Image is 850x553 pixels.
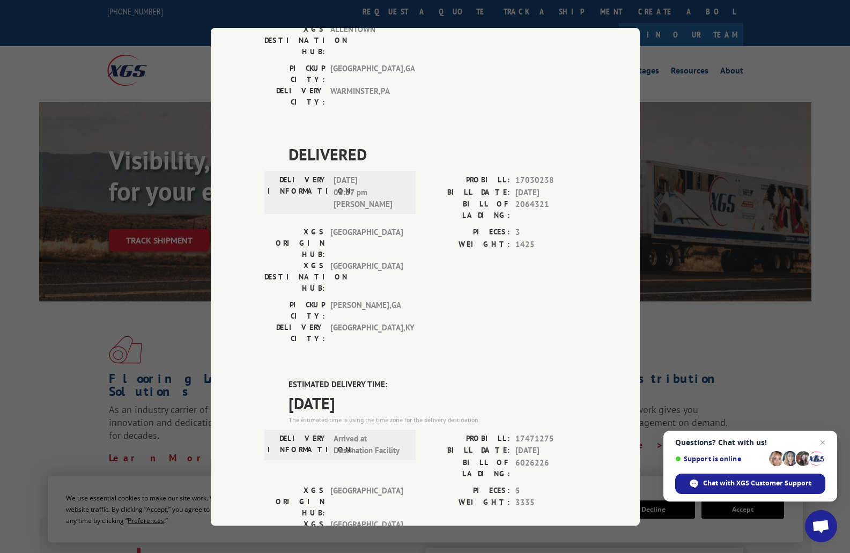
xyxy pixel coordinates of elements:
label: PROBILL: [425,174,510,187]
span: Arrived at Destination Facility [334,432,406,456]
span: [DATE] [515,186,586,198]
label: BILL DATE: [425,186,510,198]
label: BILL OF LADING: [425,198,510,221]
span: [PERSON_NAME] , GA [330,299,403,322]
span: [GEOGRAPHIC_DATA] [330,226,403,260]
span: Support is online [675,455,765,463]
span: [GEOGRAPHIC_DATA] [330,518,403,552]
label: WEIGHT: [425,497,510,509]
label: PIECES: [425,484,510,497]
span: [GEOGRAPHIC_DATA] [330,260,403,294]
span: 3335 [515,497,586,509]
label: ESTIMATED DELIVERY TIME: [289,379,586,391]
label: DELIVERY INFORMATION: [268,174,328,211]
span: DELIVERED [289,142,586,166]
span: Close chat [816,436,829,449]
span: 5 [515,484,586,497]
label: XGS ORIGIN HUB: [264,484,325,518]
span: [DATE] [289,390,586,415]
label: WEIGHT: [425,238,510,250]
label: DELIVERY INFORMATION: [268,432,328,456]
span: 17471275 [515,432,586,445]
span: 3 [515,226,586,239]
label: DELIVERY CITY: [264,322,325,344]
div: Chat with XGS Customer Support [675,474,825,494]
label: DELIVERY CITY: [264,85,325,108]
label: BILL DATE: [425,445,510,457]
span: Questions? Chat with us! [675,438,825,447]
label: BILL OF LADING: [425,456,510,479]
label: PROBILL: [425,432,510,445]
label: PICKUP CITY: [264,63,325,85]
span: WARMINSTER , PA [330,85,403,108]
label: XGS DESTINATION HUB: [264,24,325,57]
div: The estimated time is using the time zone for the delivery destination. [289,415,586,424]
span: [GEOGRAPHIC_DATA] [330,484,403,518]
span: 17030238 [515,174,586,187]
label: PICKUP CITY: [264,299,325,322]
label: XGS DESTINATION HUB: [264,518,325,552]
label: XGS DESTINATION HUB: [264,260,325,294]
span: 6026226 [515,456,586,479]
label: XGS ORIGIN HUB: [264,226,325,260]
span: 2064321 [515,198,586,221]
span: ALLENTOWN [330,24,403,57]
span: [DATE] 03:57 pm [PERSON_NAME] [334,174,406,211]
span: 1425 [515,238,586,250]
span: Chat with XGS Customer Support [703,478,811,488]
div: Open chat [805,510,837,542]
span: [GEOGRAPHIC_DATA] , KY [330,322,403,344]
label: PIECES: [425,226,510,239]
span: [DATE] [515,445,586,457]
span: [GEOGRAPHIC_DATA] , GA [330,63,403,85]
